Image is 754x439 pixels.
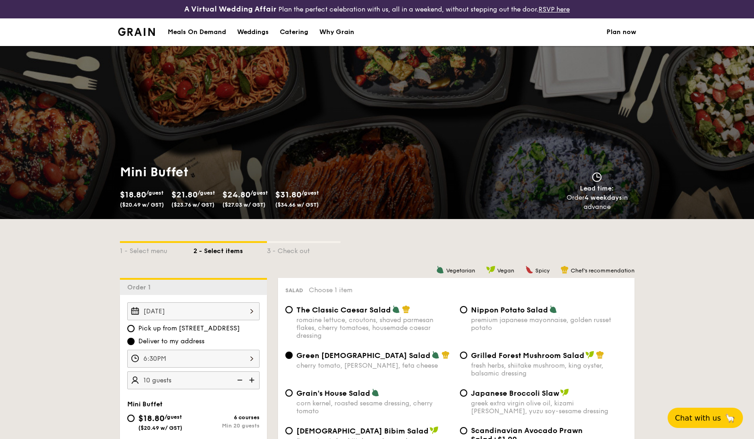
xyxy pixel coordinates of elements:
[539,6,570,13] a: RSVP here
[184,4,277,15] h4: A Virtual Wedding Affair
[164,414,182,420] span: /guest
[436,266,444,274] img: icon-vegetarian.fe4039eb.svg
[525,266,533,274] img: icon-spicy.37a8142b.svg
[232,18,274,46] a: Weddings
[471,351,584,360] span: Grilled Forest Mushroom Salad
[296,389,370,398] span: Grain's House Salad
[371,388,380,397] img: icon-vegetarian.fe4039eb.svg
[120,202,164,208] span: ($20.49 w/ GST)
[668,408,743,428] button: Chat with us🦙
[267,243,340,256] div: 3 - Check out
[431,351,440,359] img: icon-vegetarian.fe4039eb.svg
[471,316,627,332] div: premium japanese mayonnaise, golden russet potato
[471,362,627,377] div: fresh herbs, shiitake mushroom, king oyster, balsamic dressing
[584,194,622,202] strong: 4 weekdays
[222,202,266,208] span: ($27.03 w/ GST)
[193,414,260,421] div: 6 courses
[590,172,604,182] img: icon-clock.2db775ea.svg
[232,371,246,389] img: icon-reduce.1d2dbef1.svg
[193,243,267,256] div: 2 - Select items
[285,306,293,313] input: The Classic Caesar Saladromaine lettuce, croutons, shaved parmesan flakes, cherry tomatoes, house...
[296,399,453,415] div: corn kernel, roasted sesame dressing, cherry tomato
[285,352,293,359] input: Green [DEMOGRAPHIC_DATA] Saladcherry tomato, [PERSON_NAME], feta cheese
[127,283,154,291] span: Order 1
[126,4,629,15] div: Plan the perfect celebration with us, all in a weekend, without stepping out the door.
[127,302,260,320] input: Event date
[607,18,636,46] a: Plan now
[585,351,595,359] img: icon-vegan.f8ff3823.svg
[171,190,198,200] span: $21.80
[193,422,260,429] div: Min 20 guests
[296,362,453,370] div: cherry tomato, [PERSON_NAME], feta cheese
[120,164,374,180] h1: Mini Buffet
[285,287,303,294] span: Salad
[402,305,410,313] img: icon-chef-hat.a58ddaea.svg
[285,427,293,434] input: [DEMOGRAPHIC_DATA] Bibim Saladfive-spice tofu, shiitake mushroom, korean beansprout, spinach
[250,190,268,196] span: /guest
[118,28,155,36] a: Logotype
[725,413,736,423] span: 🦙
[127,400,163,408] span: Mini Buffet
[146,190,164,196] span: /guest
[535,267,550,274] span: Spicy
[127,415,135,422] input: $18.80/guest($20.49 w/ GST)6 coursesMin 20 guests
[127,350,260,368] input: Event time
[486,266,495,274] img: icon-vegan.f8ff3823.svg
[296,351,431,360] span: Green [DEMOGRAPHIC_DATA] Salad
[138,337,204,346] span: Deliver to my address
[120,243,193,256] div: 1 - Select menu
[198,190,215,196] span: /guest
[296,427,429,435] span: [DEMOGRAPHIC_DATA] Bibim Salad
[237,18,269,46] div: Weddings
[460,427,467,434] input: Scandinavian Avocado Prawn Salad+$1.00[PERSON_NAME], [PERSON_NAME], [PERSON_NAME], red onion
[138,324,240,333] span: Pick up from [STREET_ADDRESS]
[138,413,164,423] span: $18.80
[596,351,604,359] img: icon-chef-hat.a58ddaea.svg
[309,286,352,294] span: Choose 1 item
[561,266,569,274] img: icon-chef-hat.a58ddaea.svg
[274,18,314,46] a: Catering
[471,389,559,398] span: Japanese Broccoli Slaw
[138,425,182,431] span: ($20.49 w/ GST)
[275,190,301,200] span: $31.80
[246,371,260,389] img: icon-add.58712e84.svg
[285,389,293,397] input: Grain's House Saladcorn kernel, roasted sesame dressing, cherry tomato
[460,352,467,359] input: Grilled Forest Mushroom Saladfresh herbs, shiitake mushroom, king oyster, balsamic dressing
[430,426,439,434] img: icon-vegan.f8ff3823.svg
[296,306,391,314] span: The Classic Caesar Salad
[446,267,475,274] span: Vegetarian
[118,28,155,36] img: Grain
[280,18,308,46] div: Catering
[319,18,354,46] div: Why Grain
[275,202,319,208] span: ($34.66 w/ GST)
[171,202,215,208] span: ($23.76 w/ GST)
[471,306,548,314] span: Nippon Potato Salad
[497,267,514,274] span: Vegan
[460,389,467,397] input: Japanese Broccoli Slawgreek extra virgin olive oil, kizami [PERSON_NAME], yuzu soy-sesame dressing
[127,371,260,389] input: Number of guests
[442,351,450,359] img: icon-chef-hat.a58ddaea.svg
[556,193,638,212] div: Order in advance
[549,305,557,313] img: icon-vegetarian.fe4039eb.svg
[314,18,360,46] a: Why Grain
[580,185,614,192] span: Lead time:
[127,338,135,345] input: Deliver to my address
[301,190,319,196] span: /guest
[675,414,721,422] span: Chat with us
[162,18,232,46] a: Meals On Demand
[127,325,135,332] input: Pick up from [STREET_ADDRESS]
[168,18,226,46] div: Meals On Demand
[471,399,627,415] div: greek extra virgin olive oil, kizami [PERSON_NAME], yuzu soy-sesame dressing
[460,306,467,313] input: Nippon Potato Saladpremium japanese mayonnaise, golden russet potato
[571,267,635,274] span: Chef's recommendation
[560,388,569,397] img: icon-vegan.f8ff3823.svg
[392,305,400,313] img: icon-vegetarian.fe4039eb.svg
[296,316,453,340] div: romaine lettuce, croutons, shaved parmesan flakes, cherry tomatoes, housemade caesar dressing
[222,190,250,200] span: $24.80
[120,190,146,200] span: $18.80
